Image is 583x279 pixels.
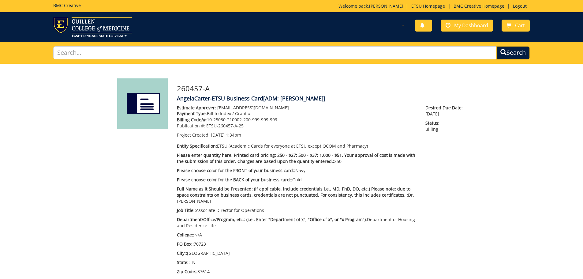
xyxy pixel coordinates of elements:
[177,232,417,238] p: N/A
[177,177,417,183] p: Gold
[441,20,493,32] a: My Dashboard
[263,95,325,102] span: [ADM: [PERSON_NAME]]
[177,186,410,198] span: Full Name as it Should be Presented: (if applicable, include credentials i.e., MD, PhD, DO, etc.)...
[425,120,466,132] p: Billing
[177,186,417,204] p: Dr. [PERSON_NAME]
[425,105,466,117] p: [DATE]
[177,217,417,229] p: Department of Housing and Residence Life
[496,46,530,59] button: Search
[177,96,466,102] h4: AngelaCarter-ETSU Business Card
[177,168,295,173] span: Please choose color for the FRONT of your business card::
[502,20,530,32] a: Cart
[515,22,525,29] span: Cart
[177,250,187,256] span: City::
[177,85,466,92] h3: 260457-A
[177,111,417,117] p: Bill to Index / Grant #
[177,168,417,174] p: Navy
[450,3,507,9] a: BMC Creative Homepage
[53,3,81,8] h5: BMC Creative
[177,117,417,123] p: 10-25030-210002-200-999-999-999
[177,241,417,247] p: 70723
[369,3,403,9] a: [PERSON_NAME]
[425,105,466,111] span: Desired Due Date:
[177,269,417,275] p: 37614
[408,3,448,9] a: ETSU Homepage
[53,17,132,37] img: ETSU logo
[177,217,367,222] span: Department/Office/Program, etc.: (i.e., Enter "Department of x", "Office of x", or "x Program"):
[177,259,190,265] span: State::
[206,123,244,129] span: ETSU-260457-A-25
[211,132,241,138] span: [DATE] 1:34pm
[117,78,168,129] img: Product featured image
[177,250,417,256] p: [GEOGRAPHIC_DATA]
[425,120,466,126] span: Status:
[177,105,216,111] span: Estimate Approver:
[177,207,196,213] span: Job Title::
[510,3,530,9] a: Logout
[177,269,197,274] span: Zip Code::
[177,143,417,149] p: ETSU (Academic Cards for everyone at ETSU except QCOM and Pharmacy)
[177,132,210,138] span: Project Created:
[177,259,417,266] p: TN
[177,232,194,238] span: College::
[454,22,488,29] span: My Dashboard
[177,207,417,213] p: Associate Director for Operations
[177,123,205,129] span: Publication #:
[177,177,292,183] span: Please choose color for the BACK of your business card::
[177,117,207,123] span: Billing Code/#:
[177,152,417,164] p: 250
[177,111,207,116] span: Payment Type:
[177,241,194,247] span: PO Box::
[177,143,217,149] span: Entity Specification:
[177,152,415,164] span: Please enter quantity here. Printed card pricing: 250 - $27; 500 - $37; 1,000 - $51. Your approva...
[53,46,497,59] input: Search...
[177,105,417,111] p: [EMAIL_ADDRESS][DOMAIN_NAME]
[338,3,530,9] p: Welcome back, ! | | |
